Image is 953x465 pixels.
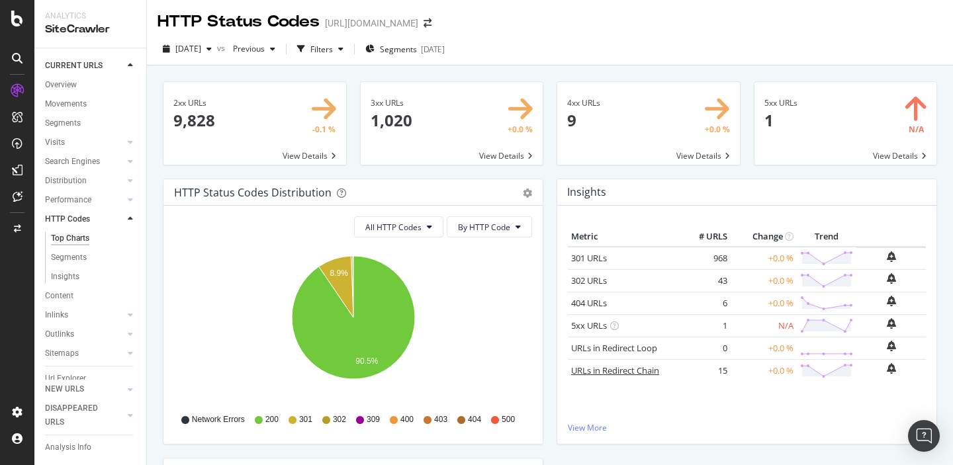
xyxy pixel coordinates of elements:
[567,183,606,201] h4: Insights
[45,155,100,169] div: Search Engines
[678,359,731,382] td: 15
[360,38,450,60] button: Segments[DATE]
[45,59,103,73] div: CURRENT URLS
[571,297,607,309] a: 404 URLs
[45,116,81,130] div: Segments
[678,292,731,314] td: 6
[330,269,349,278] text: 8.9%
[45,78,77,92] div: Overview
[45,347,124,360] a: Sitemaps
[447,216,532,237] button: By HTTP Code
[45,308,124,322] a: Inlinks
[45,289,73,303] div: Content
[45,174,87,188] div: Distribution
[45,59,124,73] a: CURRENT URLS
[51,270,137,284] a: Insights
[678,269,731,292] td: 43
[678,314,731,337] td: 1
[45,212,124,226] a: HTTP Codes
[523,189,532,198] div: gear
[45,174,124,188] a: Distribution
[424,19,431,28] div: arrow-right-arrow-left
[887,251,896,262] div: bell-plus
[45,155,124,169] a: Search Engines
[887,318,896,329] div: bell-plus
[731,314,797,337] td: N/A
[45,441,91,454] div: Analysis Info
[502,414,515,425] span: 500
[400,414,414,425] span: 400
[571,252,607,264] a: 301 URLs
[45,308,68,322] div: Inlinks
[354,216,443,237] button: All HTTP Codes
[797,227,856,247] th: Trend
[45,327,74,341] div: Outlinks
[45,212,90,226] div: HTTP Codes
[217,42,228,54] span: vs
[678,247,731,270] td: 968
[421,44,445,55] div: [DATE]
[571,342,657,354] a: URLs in Redirect Loop
[678,337,731,359] td: 0
[51,232,137,245] a: Top Charts
[571,275,607,286] a: 302 URLs
[380,44,417,55] span: Segments
[51,251,87,265] div: Segments
[367,414,380,425] span: 309
[887,296,896,306] div: bell-plus
[731,337,797,359] td: +0.0 %
[45,78,137,92] a: Overview
[158,11,320,33] div: HTTP Status Codes
[45,372,86,386] div: Url Explorer
[310,44,333,55] div: Filters
[51,270,79,284] div: Insights
[355,357,378,366] text: 90.5%
[51,232,89,245] div: Top Charts
[731,359,797,382] td: +0.0 %
[908,420,940,452] div: Open Intercom Messenger
[45,136,65,149] div: Visits
[568,422,926,433] a: View More
[265,414,279,425] span: 200
[175,43,201,54] span: 2025 Oct. 3rd
[731,247,797,270] td: +0.0 %
[292,38,349,60] button: Filters
[571,319,607,331] a: 5xx URLs
[45,347,79,360] div: Sitemaps
[45,97,137,111] a: Movements
[468,414,481,425] span: 404
[571,364,659,376] a: URLs in Redirect Chain
[45,97,87,111] div: Movements
[365,222,422,233] span: All HTTP Codes
[731,227,797,247] th: Change
[192,414,245,425] span: Network Errors
[887,341,896,351] div: bell-plus
[45,441,137,454] a: Analysis Info
[45,193,124,207] a: Performance
[45,116,137,130] a: Segments
[45,22,136,37] div: SiteCrawler
[45,193,91,207] div: Performance
[45,11,136,22] div: Analytics
[299,414,312,425] span: 301
[45,372,137,386] a: Url Explorer
[333,414,346,425] span: 302
[45,402,124,429] a: DISAPPEARED URLS
[887,363,896,374] div: bell-plus
[45,382,84,396] div: NEW URLS
[458,222,510,233] span: By HTTP Code
[887,273,896,284] div: bell-plus
[45,402,112,429] div: DISAPPEARED URLS
[158,38,217,60] button: [DATE]
[51,251,137,265] a: Segments
[731,292,797,314] td: +0.0 %
[731,269,797,292] td: +0.0 %
[174,186,332,199] div: HTTP Status Codes Distribution
[174,248,532,402] svg: A chart.
[325,17,418,30] div: [URL][DOMAIN_NAME]
[568,227,678,247] th: Metric
[45,136,124,149] a: Visits
[45,289,137,303] a: Content
[678,227,731,247] th: # URLS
